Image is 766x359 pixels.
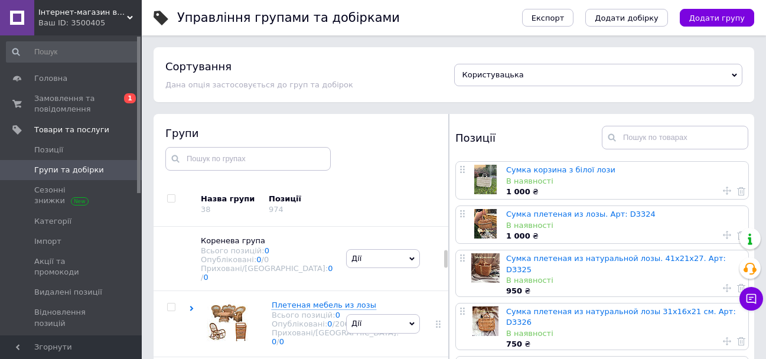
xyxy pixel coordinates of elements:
div: В наявності [506,220,742,231]
button: Додати добірку [585,9,668,27]
img: Плетеная мебель из лозы [207,300,248,341]
div: Всього позицій: [201,246,334,255]
span: Додати добірку [595,14,659,22]
div: В наявності [506,176,742,187]
b: 950 [506,286,522,295]
a: 0 [279,337,284,346]
div: Позиції [269,194,369,204]
div: 974 [269,205,283,214]
div: Ваш ID: 3500405 [38,18,142,28]
div: 38 [201,205,211,214]
span: Дана опція застосовується до груп та добірок [165,80,353,89]
span: Експорт [532,14,565,22]
div: Опубліковані: [272,319,399,328]
div: Позиції [455,126,602,149]
span: Додати групу [689,14,745,22]
div: Всього позицій: [272,311,399,319]
span: / [201,273,208,282]
span: Акції та промокоди [34,256,109,278]
span: Позиції [34,145,63,155]
b: 1 000 [506,231,530,240]
div: Приховані/[GEOGRAPHIC_DATA]: [272,328,399,346]
div: ₴ [506,286,742,296]
a: 0 [203,273,208,282]
span: Групи та добірки [34,165,104,175]
b: 750 [506,340,522,348]
span: / [333,319,350,328]
h1: Управління групами та добірками [177,11,400,25]
a: 0 [265,246,269,255]
span: Головна [34,73,67,84]
span: Відновлення позицій [34,307,109,328]
div: Назва групи [201,194,260,204]
div: В наявності [506,328,742,339]
span: Плетеная мебель из лозы [272,301,376,309]
input: Пошук по групах [165,147,331,171]
button: Додати групу [680,9,754,27]
a: Сумка плетеная из натуральной лозы. 41х21х27. Арт: D3325 [506,254,726,273]
span: / [276,337,284,346]
span: Замовлення та повідомлення [34,93,109,115]
a: Видалити товар [737,336,745,347]
a: Видалити товар [737,230,745,240]
div: 206 [335,319,350,328]
div: 0 [264,255,269,264]
div: Приховані/[GEOGRAPHIC_DATA]: [201,264,334,282]
h4: Сортування [165,60,232,73]
a: Видалити товар [737,185,745,196]
div: ₴ [506,231,742,241]
a: Видалити товар [737,283,745,293]
input: Пошук по товарах [602,126,748,149]
a: Сумка плетеная из лозы. Арт: D3324 [506,210,656,218]
span: Імпорт [34,236,61,247]
span: Користувацька [462,70,524,79]
div: ₴ [506,339,742,350]
span: / [262,255,269,264]
span: Дії [351,319,361,328]
span: 1 [124,93,136,103]
button: Експорт [522,9,574,27]
div: Групи [165,126,437,141]
a: 0 [327,319,332,328]
a: 0 [256,255,261,264]
div: Опубліковані: [201,255,334,264]
input: Пошук [6,41,139,63]
span: Товари та послуги [34,125,109,135]
span: Сезонні знижки [34,185,109,206]
a: Сумка корзина з білої лози [506,165,615,174]
span: Категорії [34,216,71,227]
button: Чат з покупцем [739,287,763,311]
span: Коренева група [201,236,265,245]
span: Дії [351,254,361,263]
span: Інтернет-магазин виробів з лози "Золота лоза" [38,7,127,18]
a: Сумка плетеная из натуральной лозы 31х16х21 см. Арт: D3326 [506,307,736,327]
a: 0 [328,264,333,273]
div: ₴ [506,187,742,197]
div: В наявності [506,275,742,286]
span: Видалені позиції [34,287,102,298]
a: 0 [335,311,340,319]
b: 1 000 [506,187,530,196]
a: 0 [272,337,276,346]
